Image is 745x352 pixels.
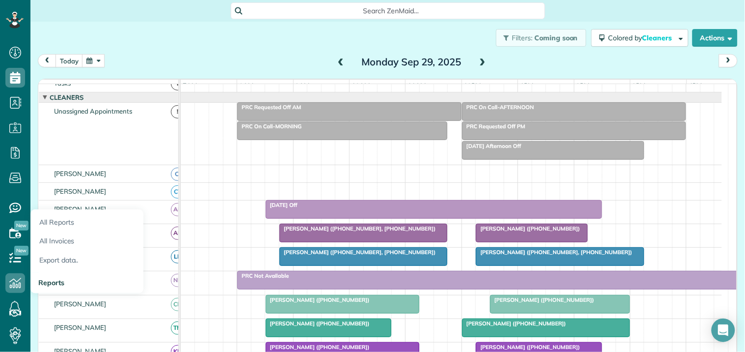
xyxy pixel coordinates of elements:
[52,107,134,115] span: Unassigned Appointments
[512,33,533,42] span: Filters:
[171,227,184,240] span: AR
[534,33,579,42] span: Coming soon
[237,123,302,130] span: PRC On Call-MORNING
[475,249,633,256] span: [PERSON_NAME] ([PHONE_NUMBER], [PHONE_NUMBER])
[279,249,436,256] span: [PERSON_NAME] ([PHONE_NUMBER], [PHONE_NUMBER])
[237,104,302,111] span: PRC Requested Off AM
[265,320,370,327] span: [PERSON_NAME] ([PHONE_NUMBER])
[406,82,428,89] span: 11am
[52,205,109,213] span: [PERSON_NAME]
[350,82,372,89] span: 10am
[171,203,184,216] span: AH
[518,82,535,89] span: 1pm
[265,202,298,208] span: [DATE] Off
[171,77,184,90] span: T
[52,187,109,195] span: [PERSON_NAME]
[575,82,592,89] span: 2pm
[52,300,109,308] span: [PERSON_NAME]
[687,82,704,89] span: 4pm
[30,273,143,293] a: Reports
[719,54,738,67] button: next
[462,82,483,89] span: 12pm
[30,232,143,251] a: All Invoices
[712,319,735,342] div: Open Intercom Messenger
[171,105,184,118] span: !
[294,82,312,89] span: 9am
[171,185,184,199] span: CT
[171,274,184,287] span: ND
[279,225,436,232] span: [PERSON_NAME] ([PHONE_NUMBER], [PHONE_NUMBER])
[38,54,56,67] button: prev
[52,323,109,331] span: [PERSON_NAME]
[462,123,526,130] span: PRC Requested Off PM
[475,225,580,232] span: [PERSON_NAME] ([PHONE_NUMBER])
[462,104,535,111] span: PRC On Call-AFTERNOON
[475,344,580,351] span: [PERSON_NAME] ([PHONE_NUMBER])
[171,250,184,264] span: LH
[55,54,83,67] button: today
[591,29,689,47] button: Colored byCleaners
[52,170,109,177] span: [PERSON_NAME]
[48,93,85,101] span: Cleaners
[642,33,674,42] span: Cleaners
[350,57,473,67] h2: Monday Sep 29, 2025
[692,29,738,47] button: Actions
[14,246,28,256] span: New
[171,298,184,311] span: CM
[181,82,199,89] span: 7am
[30,209,143,232] a: All Reports
[171,322,184,335] span: TM
[30,251,143,273] a: Export data..
[631,82,648,89] span: 3pm
[237,82,255,89] span: 8am
[490,296,595,303] span: [PERSON_NAME] ([PHONE_NUMBER])
[265,344,370,351] span: [PERSON_NAME] ([PHONE_NUMBER])
[237,272,289,279] span: PRC Not Available
[265,296,370,303] span: [PERSON_NAME] ([PHONE_NUMBER])
[462,320,567,327] span: [PERSON_NAME] ([PHONE_NUMBER])
[14,221,28,231] span: New
[608,33,676,42] span: Colored by
[462,143,522,149] span: [DATE] Afternoon Off
[171,168,184,181] span: CJ
[38,278,64,287] span: Reports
